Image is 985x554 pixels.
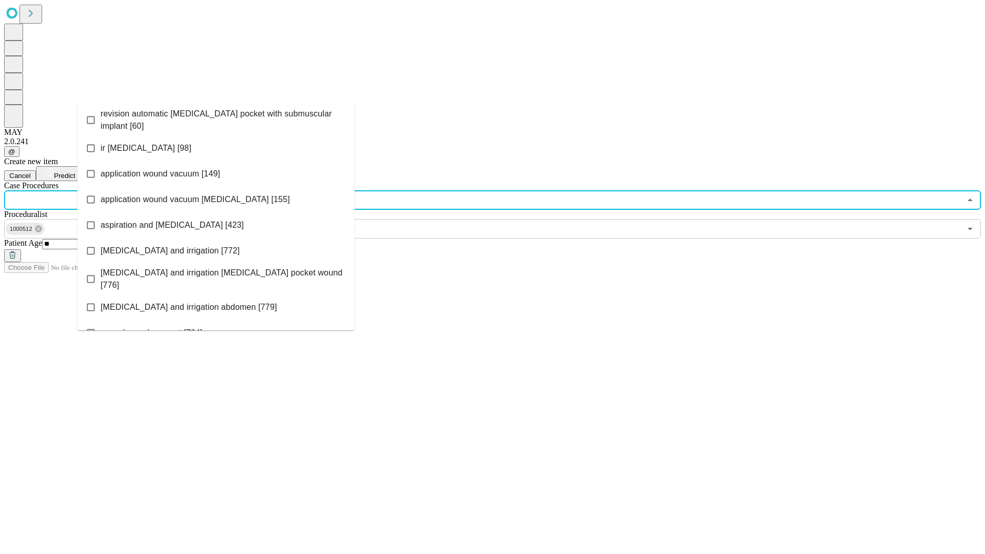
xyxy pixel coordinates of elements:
[101,142,191,154] span: ir [MEDICAL_DATA] [98]
[8,148,15,155] span: @
[54,172,75,180] span: Predict
[101,301,277,313] span: [MEDICAL_DATA] and irrigation abdomen [779]
[101,168,220,180] span: application wound vacuum [149]
[963,193,977,207] button: Close
[4,128,981,137] div: MAY
[4,181,58,190] span: Scheduled Procedure
[36,166,83,181] button: Predict
[963,222,977,236] button: Open
[4,170,36,181] button: Cancel
[4,210,47,219] span: Proceduralist
[6,223,36,235] span: 1000512
[101,108,346,132] span: revision automatic [MEDICAL_DATA] pocket with submuscular implant [60]
[101,193,290,206] span: application wound vacuum [MEDICAL_DATA] [155]
[4,146,19,157] button: @
[9,172,31,180] span: Cancel
[101,245,240,257] span: [MEDICAL_DATA] and irrigation [772]
[101,219,244,231] span: aspiration and [MEDICAL_DATA] [423]
[101,327,203,339] span: wound vac placement [784]
[4,239,42,247] span: Patient Age
[6,223,45,235] div: 1000512
[4,157,58,166] span: Create new item
[4,137,981,146] div: 2.0.241
[101,267,346,291] span: [MEDICAL_DATA] and irrigation [MEDICAL_DATA] pocket wound [776]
